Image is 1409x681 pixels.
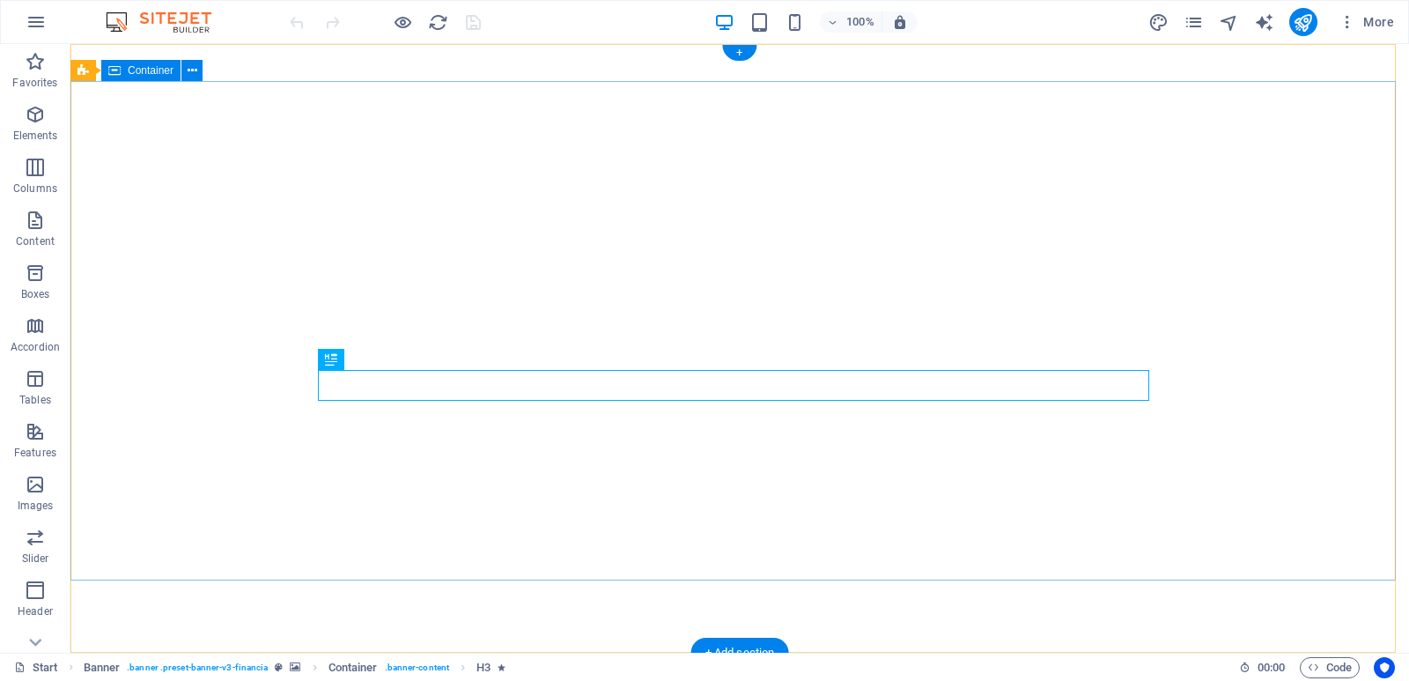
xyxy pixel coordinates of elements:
p: Content [16,234,55,248]
span: Click to select. Double-click to edit [476,657,491,678]
p: Columns [13,181,57,196]
a: Click to cancel selection. Double-click to open Pages [14,657,58,678]
button: More [1332,8,1401,36]
span: Container [128,65,173,76]
button: text_generator [1254,11,1275,33]
p: Boxes [21,287,50,301]
p: Slider [22,551,49,566]
p: Favorites [12,76,57,90]
div: + Add section [691,638,789,668]
i: Reload page [428,12,448,33]
i: Element contains an animation [498,662,505,672]
i: This element contains a background [290,662,300,672]
i: Design (Ctrl+Alt+Y) [1148,12,1169,33]
h6: Session time [1239,657,1286,678]
span: . banner .preset-banner-v3-financia [127,657,268,678]
p: Elements [13,129,58,143]
span: Code [1308,657,1352,678]
span: : [1270,661,1273,674]
i: This element is a customizable preset [275,662,283,672]
p: Header [18,604,53,618]
img: Editor Logo [101,11,233,33]
button: design [1148,11,1169,33]
span: . banner-content [385,657,449,678]
i: AI Writer [1254,12,1274,33]
div: + [722,45,756,61]
nav: breadcrumb [84,657,506,678]
button: publish [1289,8,1317,36]
button: Code [1300,657,1360,678]
p: Tables [19,393,51,407]
i: On resize automatically adjust zoom level to fit chosen device. [892,14,908,30]
p: Images [18,499,54,513]
button: pages [1184,11,1205,33]
button: Click here to leave preview mode and continue editing [392,11,413,33]
span: Click to select. Double-click to edit [84,657,121,678]
span: Click to select. Double-click to edit [328,657,378,678]
p: Features [14,446,56,460]
h6: 100% [846,11,874,33]
span: 00 00 [1258,657,1285,678]
p: Accordion [11,340,60,354]
i: Navigator [1219,12,1239,33]
button: navigator [1219,11,1240,33]
button: Usercentrics [1374,657,1395,678]
i: Publish [1293,12,1313,33]
i: Pages (Ctrl+Alt+S) [1184,12,1204,33]
button: 100% [820,11,882,33]
span: More [1339,13,1394,31]
button: reload [427,11,448,33]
